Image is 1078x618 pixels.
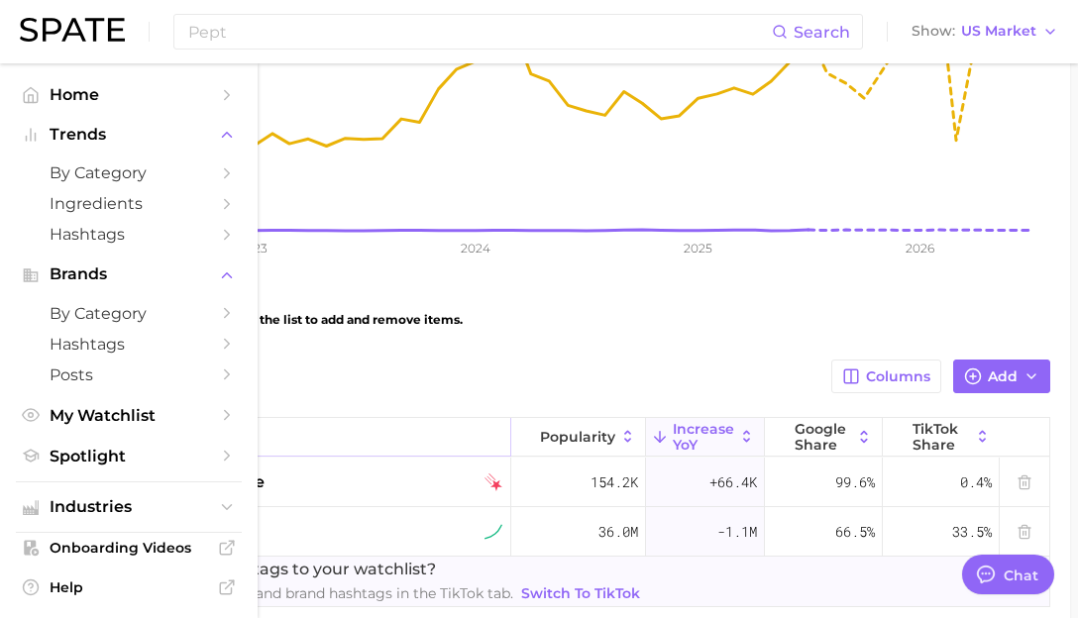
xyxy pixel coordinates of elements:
[112,581,644,606] span: Find trend hashtags and brand hashtags in the TikTok tab.
[142,418,510,456] input: Search in Aesthetic Ingredients
[16,157,242,188] a: by Category
[684,241,712,256] tspan: 2025
[16,533,242,563] a: Onboarding Videos
[50,578,208,596] span: Help
[906,241,934,256] tspan: 2026
[50,539,208,557] span: Onboarding Videos
[866,368,930,385] span: Columns
[794,23,850,42] span: Search
[912,26,955,37] span: Show
[16,360,242,390] a: Posts
[16,120,242,150] button: Trends
[717,520,757,544] span: -1.1m
[511,418,646,457] button: Popularity
[883,418,1000,457] button: TikTok Share
[907,19,1063,45] button: ShowUS Market
[461,241,490,256] tspan: 2024
[709,470,757,494] span: +66.4k
[16,188,242,219] a: Ingredients
[92,507,1049,557] button: peptidesustained riser36.0m-1.1m66.5%33.5%
[50,126,208,144] span: Trends
[50,225,208,244] span: Hashtags
[485,473,502,491] img: falling star
[239,241,268,256] tspan: 2023
[16,572,242,602] a: Help
[50,163,208,182] span: by Category
[795,421,851,453] span: Google Share
[913,421,970,453] span: TikTok Share
[598,520,638,544] span: 36.0m
[517,581,644,606] a: Switch to TikTok
[835,470,875,494] span: 99.6%
[112,558,644,581] span: Did you add hashtags to your watchlist?
[16,329,242,360] a: Hashtags
[16,259,242,289] button: Brands
[952,520,992,544] span: 33.5%
[91,292,1050,348] div: Showing 2 of 38 items. Use the list to add and remove items.
[16,298,242,329] a: by Category
[50,85,208,104] span: Home
[20,18,125,42] img: SPATE
[50,498,208,516] span: Industries
[50,194,208,213] span: Ingredients
[831,360,941,393] button: Columns
[835,520,875,544] span: 66.5%
[50,406,208,425] span: My Watchlist
[765,418,883,457] button: Google Share
[961,26,1036,37] span: US Market
[16,79,242,110] a: Home
[16,492,242,522] button: Industries
[16,441,242,471] a: Spotlight
[186,15,772,49] input: Search here for a brand, industry, or ingredient
[591,470,638,494] span: 154.2k
[50,265,208,283] span: Brands
[960,470,992,494] span: 0.4%
[50,335,208,354] span: Hashtags
[485,523,502,541] img: sustained riser
[988,368,1018,385] span: Add
[50,365,208,384] span: Posts
[673,421,734,453] span: Increase YoY
[646,418,765,457] button: Increase YoY
[16,400,242,431] a: My Watchlist
[16,219,242,250] a: Hashtags
[953,360,1050,393] button: Add
[50,304,208,323] span: by Category
[540,429,615,445] span: Popularity
[521,585,640,602] span: Switch to TikTok
[50,447,208,465] span: Spotlight
[92,458,1049,507] button: neuropeptidefalling star154.2k+66.4k99.6%0.4%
